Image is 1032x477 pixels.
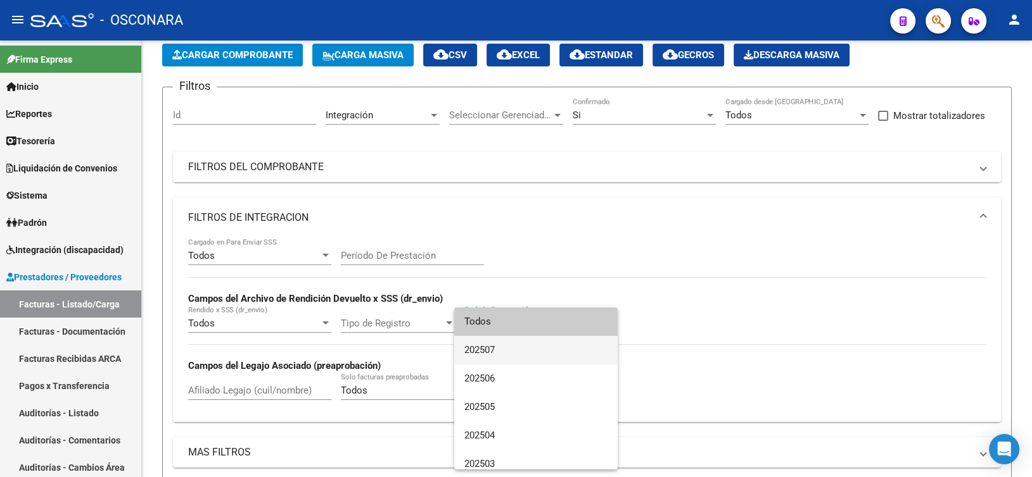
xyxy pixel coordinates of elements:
[464,336,608,364] span: 202507
[464,393,608,421] span: 202505
[989,434,1019,464] div: Open Intercom Messenger
[464,307,608,336] span: Todos
[464,364,608,393] span: 202506
[464,421,608,450] span: 202504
